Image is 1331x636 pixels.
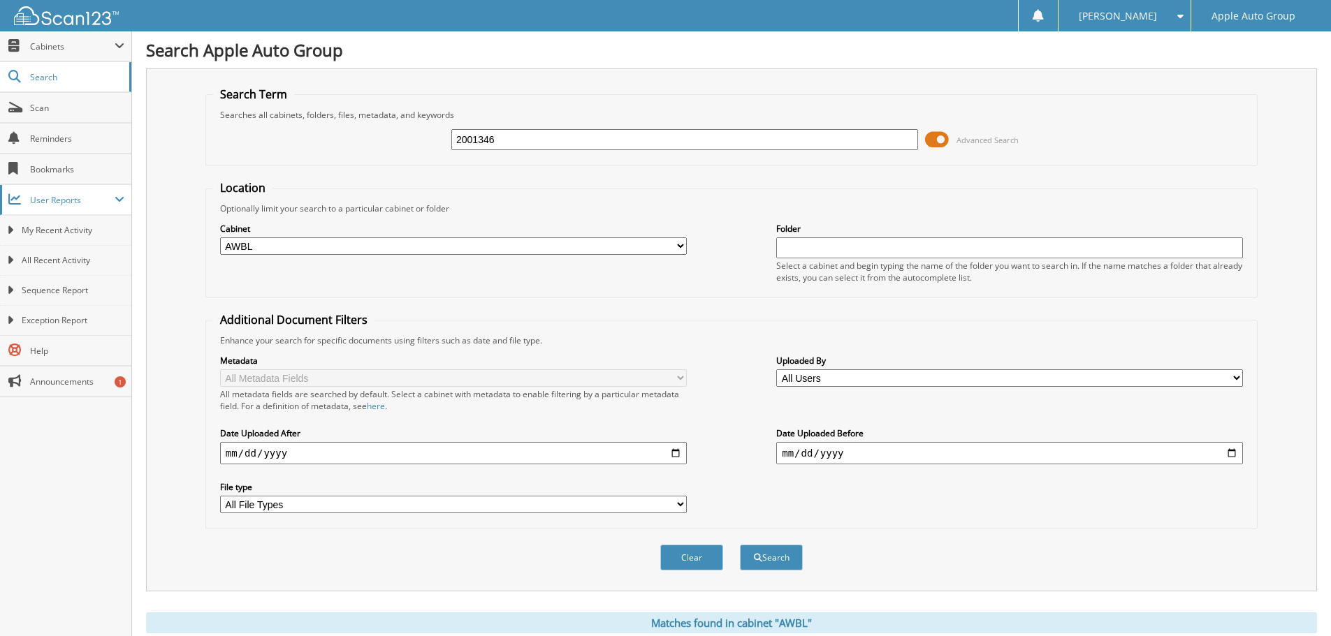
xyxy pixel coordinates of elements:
span: Sequence Report [22,284,124,297]
label: Date Uploaded Before [776,427,1243,439]
div: All metadata fields are searched by default. Select a cabinet with metadata to enable filtering b... [220,388,687,412]
span: Announcements [30,376,124,387]
span: All Recent Activity [22,254,124,267]
span: Bookmarks [30,163,124,175]
legend: Additional Document Filters [213,312,374,327]
div: Select a cabinet and begin typing the name of the folder you want to search in. If the name match... [776,260,1243,283]
span: [PERSON_NAME] [1079,12,1157,20]
label: Cabinet [220,223,687,235]
span: Help [30,345,124,357]
label: Folder [776,223,1243,235]
span: Search [30,71,122,83]
span: Scan [30,102,124,114]
span: User Reports [30,194,115,206]
span: Advanced Search [957,135,1019,145]
div: Matches found in cabinet "AWBL" [146,612,1317,633]
h1: Search Apple Auto Group [146,38,1317,61]
label: Uploaded By [776,355,1243,367]
span: My Recent Activity [22,224,124,237]
span: Cabinets [30,40,115,52]
legend: Search Term [213,87,294,102]
legend: Location [213,180,272,195]
div: Enhance your search for specific documents using filters such as date and file type. [213,334,1250,346]
input: start [220,442,687,464]
button: Search [740,545,803,570]
div: Searches all cabinets, folders, files, metadata, and keywords [213,109,1250,121]
img: scan123-logo-white.svg [14,6,119,25]
label: Metadata [220,355,687,367]
div: Optionally limit your search to a particular cabinet or folder [213,202,1250,214]
span: Apple Auto Group [1212,12,1295,20]
input: end [776,442,1243,464]
label: Date Uploaded After [220,427,687,439]
div: 1 [115,376,126,387]
a: here [367,400,385,412]
span: Reminders [30,133,124,145]
span: Exception Report [22,314,124,327]
button: Clear [660,545,723,570]
label: File type [220,481,687,493]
